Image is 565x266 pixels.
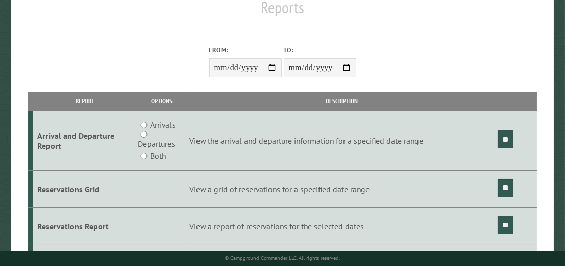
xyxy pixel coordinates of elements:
label: Departures [138,138,175,150]
td: Arrival and Departure Report [33,111,136,171]
label: To: [284,45,356,55]
td: View a report of reservations for the selected dates [188,207,496,245]
small: © Campground Commander LLC. All rights reserved. [225,255,340,261]
label: Both [150,150,166,162]
th: Report [33,92,136,110]
img: tab_keywords_by_traffic_grey.svg [102,59,110,67]
td: Reservations Report [33,207,136,245]
td: View the arrival and departure information for a specified date range [188,111,496,171]
div: Domain: [DOMAIN_NAME] [27,26,112,35]
div: Keywords by Traffic [113,60,172,67]
td: Reservations Grid [33,171,136,208]
img: website_grey.svg [16,26,24,35]
label: Arrivals [150,119,176,131]
img: logo_orange.svg [16,16,24,24]
div: Domain Overview [39,60,91,67]
div: v 4.0.25 [29,16,50,24]
td: View a grid of reservations for a specified date range [188,171,496,208]
th: Options [136,92,188,110]
label: From: [209,45,282,55]
img: tab_domain_overview_orange.svg [28,59,36,67]
th: Description [188,92,496,110]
